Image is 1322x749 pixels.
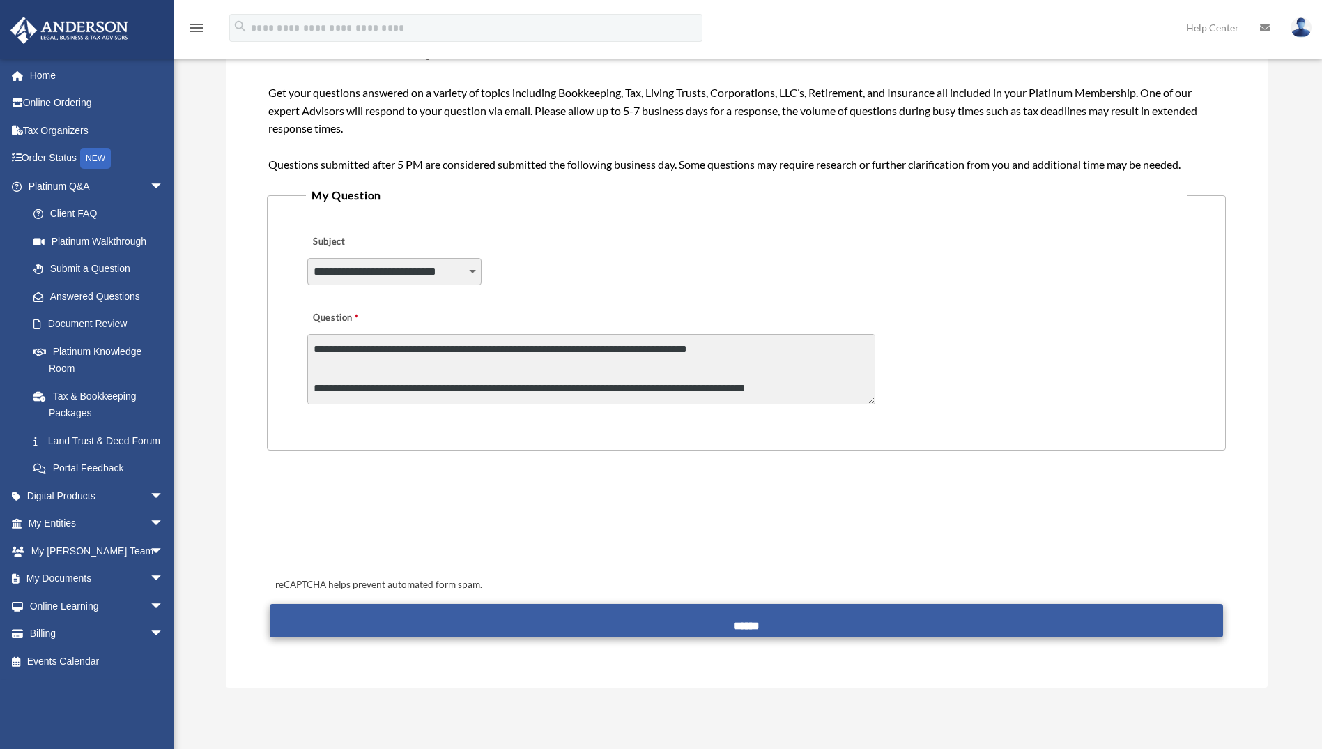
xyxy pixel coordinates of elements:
a: Client FAQ [20,200,185,228]
a: Portal Feedback [20,455,185,483]
span: arrow_drop_down [150,565,178,593]
a: Land Trust & Deed Forum [20,427,185,455]
label: Subject [307,232,440,252]
a: Document Review [20,310,185,338]
legend: My Question [306,186,1186,205]
a: My Entitiesarrow_drop_down [10,510,185,538]
a: Events Calendar [10,647,185,675]
span: arrow_drop_down [150,620,178,649]
a: Tax & Bookkeeping Packages [20,382,185,427]
a: Submit a Question [20,255,178,283]
a: My [PERSON_NAME] Teamarrow_drop_down [10,537,185,565]
a: Home [10,61,185,89]
a: menu [188,24,205,36]
a: Platinum Q&Aarrow_drop_down [10,172,185,200]
div: reCAPTCHA helps prevent automated form spam. [270,577,1222,593]
a: Online Ordering [10,89,185,117]
i: search [233,19,248,34]
span: arrow_drop_down [150,537,178,566]
a: Platinum Walkthrough [20,227,185,255]
div: NEW [80,148,111,169]
img: User Pic [1291,17,1312,38]
a: Billingarrow_drop_down [10,620,185,648]
span: arrow_drop_down [150,592,178,621]
span: Submit a Platinum Question [268,40,486,61]
a: Online Learningarrow_drop_down [10,592,185,620]
label: Question [307,308,415,328]
i: menu [188,20,205,36]
a: Digital Productsarrow_drop_down [10,482,185,510]
span: arrow_drop_down [150,482,178,510]
a: Tax Organizers [10,116,185,144]
iframe: reCAPTCHA [271,494,483,548]
img: Anderson Advisors Platinum Portal [6,17,132,44]
span: arrow_drop_down [150,510,178,538]
span: arrow_drop_down [150,172,178,201]
a: Order StatusNEW [10,144,185,173]
a: Platinum Knowledge Room [20,338,185,382]
a: My Documentsarrow_drop_down [10,565,185,593]
a: Answered Questions [20,282,185,310]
